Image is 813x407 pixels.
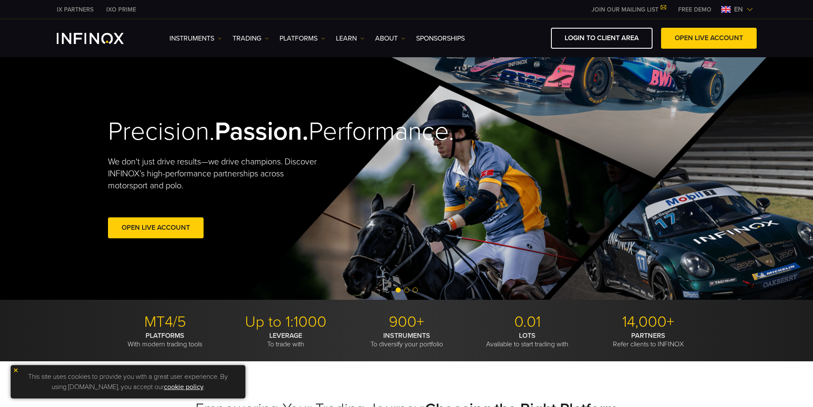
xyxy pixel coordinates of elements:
p: MT4/5 [108,313,222,331]
strong: Passion. [215,116,309,147]
p: To trade with [229,331,343,348]
a: Instruments [169,33,222,44]
strong: LOTS [519,331,536,340]
span: Go to slide 2 [404,287,409,293]
span: Go to slide 1 [396,287,401,293]
a: SPONSORSHIPS [416,33,465,44]
a: OPEN LIVE ACCOUNT [661,28,757,49]
a: Open Live Account [108,217,204,238]
p: With modern trading tools [108,331,222,348]
p: We don't just drive results—we drive champions. Discover INFINOX’s high-performance partnerships ... [108,156,323,192]
a: INFINOX Logo [57,33,144,44]
h2: Precision. Performance. [108,116,377,147]
p: Available to start trading with [470,331,585,348]
p: 900+ [350,313,464,331]
p: Refer clients to INFINOX [591,331,705,348]
img: yellow close icon [13,367,19,373]
a: LOGIN TO CLIENT AREA [551,28,653,49]
a: INFINOX [100,5,143,14]
a: JOIN OUR MAILING LIST [585,6,672,13]
strong: PARTNERS [631,331,665,340]
span: Go to slide 3 [413,287,418,293]
p: This site uses cookies to provide you with a great user experience. By using [DOMAIN_NAME], you a... [15,369,241,394]
p: 0.01 [470,313,585,331]
p: 14,000+ [591,313,705,331]
p: Up to 1:1000 [229,313,343,331]
a: TRADING [233,33,269,44]
a: INFINOX [50,5,100,14]
strong: INSTRUMENTS [383,331,430,340]
strong: LEVERAGE [269,331,302,340]
p: To diversify your portfolio [350,331,464,348]
a: PLATFORMS [280,33,325,44]
a: INFINOX MENU [672,5,718,14]
a: cookie policy [164,383,204,391]
a: ABOUT [375,33,405,44]
strong: PLATFORMS [146,331,184,340]
a: Learn [336,33,364,44]
span: en [731,4,746,15]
